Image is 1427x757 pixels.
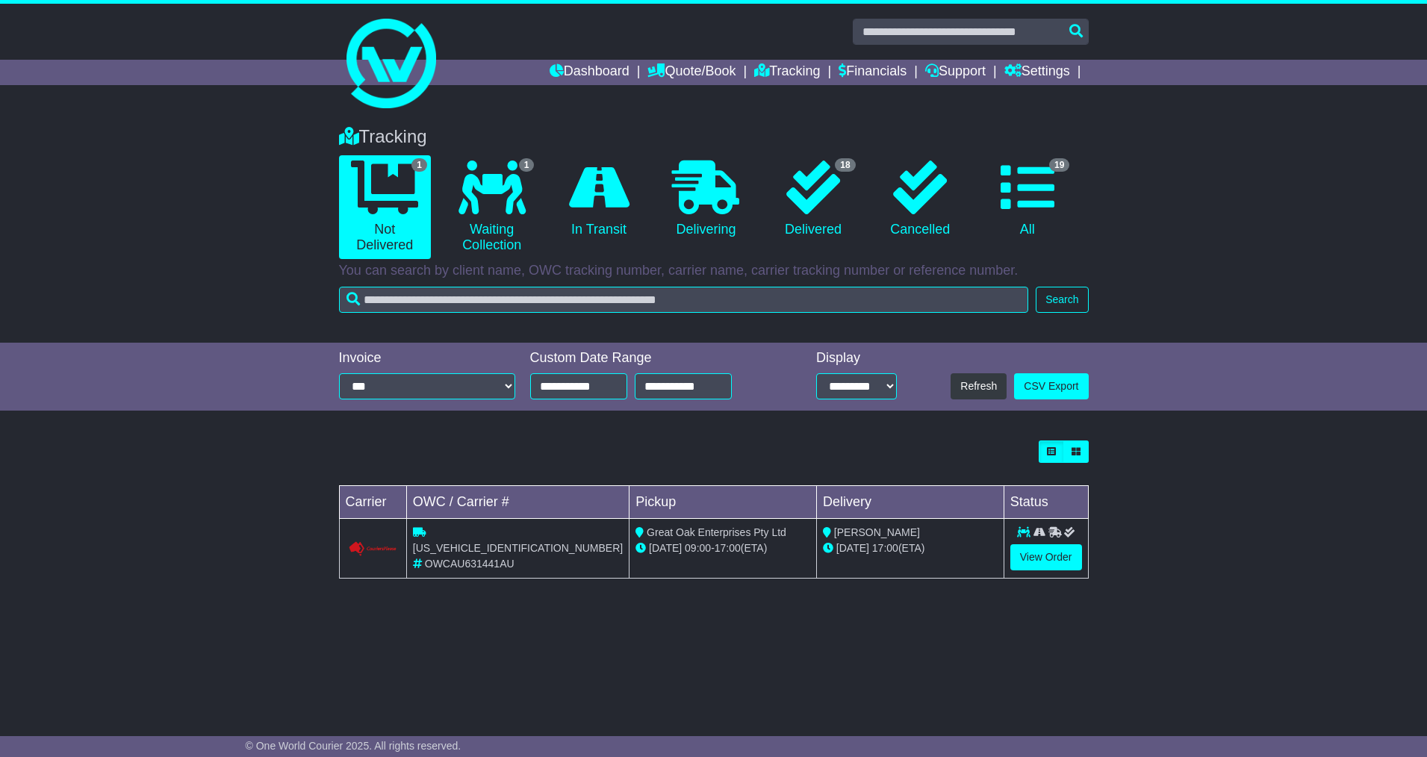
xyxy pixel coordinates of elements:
button: Refresh [951,373,1007,399]
a: 19 All [981,155,1073,243]
a: Tracking [754,60,820,85]
p: You can search by client name, OWC tracking number, carrier name, carrier tracking number or refe... [339,263,1089,279]
a: 1 Not Delivered [339,155,431,259]
span: © One World Courier 2025. All rights reserved. [246,740,461,752]
button: Search [1036,287,1088,313]
span: 09:00 [685,542,711,554]
a: Settings [1004,60,1070,85]
a: In Transit [553,155,644,243]
a: Delivering [660,155,752,243]
div: Invoice [339,350,515,367]
a: 18 Delivered [767,155,859,243]
span: [DATE] [836,542,869,554]
a: View Order [1010,544,1082,570]
div: Tracking [332,126,1096,148]
td: Carrier [339,486,406,519]
span: Great Oak Enterprises Pty Ltd [647,526,786,538]
td: OWC / Carrier # [406,486,629,519]
span: [US_VEHICLE_IDENTIFICATION_NUMBER] [413,542,623,554]
span: 17:00 [715,542,741,554]
a: Financials [839,60,907,85]
div: - (ETA) [635,541,810,556]
a: Cancelled [874,155,966,243]
td: Status [1004,486,1088,519]
td: Pickup [629,486,817,519]
img: Couriers_Please.png [348,541,397,557]
a: Dashboard [550,60,629,85]
div: Display [816,350,897,367]
a: 1 Waiting Collection [446,155,538,259]
td: Delivery [816,486,1004,519]
span: [PERSON_NAME] [834,526,920,538]
span: 18 [835,158,855,172]
span: 17:00 [872,542,898,554]
span: 1 [411,158,427,172]
div: (ETA) [823,541,998,556]
span: OWCAU631441AU [425,558,514,570]
span: 19 [1049,158,1069,172]
a: Quote/Book [647,60,736,85]
span: 1 [519,158,535,172]
div: Custom Date Range [530,350,770,367]
a: CSV Export [1014,373,1088,399]
span: [DATE] [649,542,682,554]
a: Support [925,60,986,85]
